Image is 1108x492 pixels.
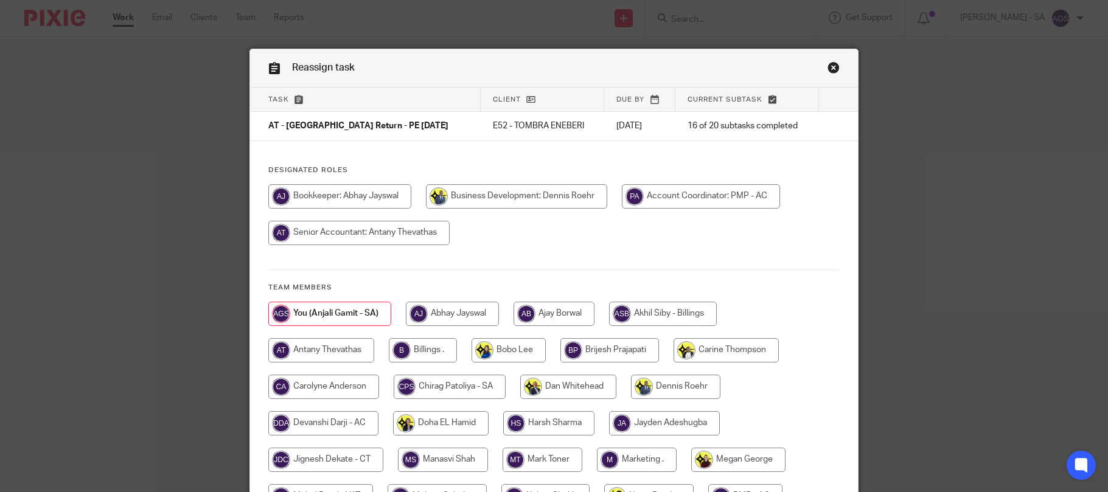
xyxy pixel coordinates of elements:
[292,63,355,72] span: Reassign task
[493,120,592,132] p: E52 - TOMBRA ENEBERI
[688,96,762,103] span: Current subtask
[268,165,840,175] h4: Designated Roles
[268,122,448,131] span: AT - [GEOGRAPHIC_DATA] Return - PE [DATE]
[616,96,644,103] span: Due by
[268,96,289,103] span: Task
[675,112,819,141] td: 16 of 20 subtasks completed
[493,96,521,103] span: Client
[828,61,840,78] a: Close this dialog window
[616,120,663,132] p: [DATE]
[268,283,840,293] h4: Team members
